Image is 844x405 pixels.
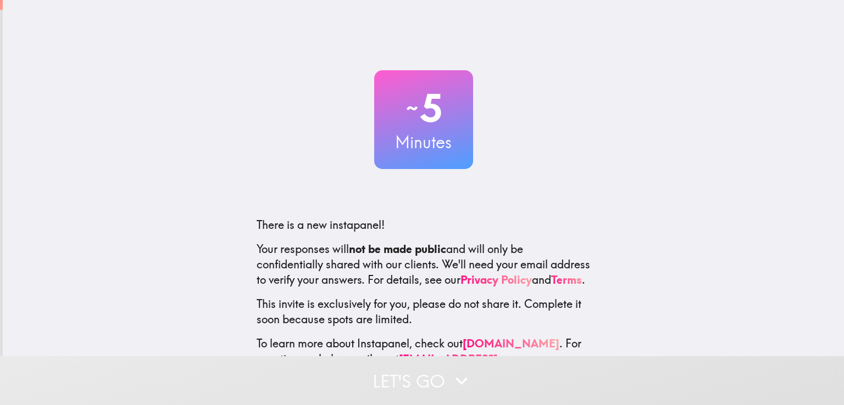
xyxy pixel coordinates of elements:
[374,86,473,131] h2: 5
[374,131,473,154] h3: Minutes
[460,273,532,286] a: Privacy Policy
[551,273,582,286] a: Terms
[257,218,385,232] span: There is a new instapanel!
[257,241,591,288] p: Your responses will and will only be confidentially shared with our clients. We'll need your emai...
[349,242,446,256] b: not be made public
[404,92,420,125] span: ~
[257,336,591,382] p: To learn more about Instapanel, check out . For questions or help, email us at .
[257,296,591,327] p: This invite is exclusively for you, please do not share it. Complete it soon because spots are li...
[463,336,559,350] a: [DOMAIN_NAME]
